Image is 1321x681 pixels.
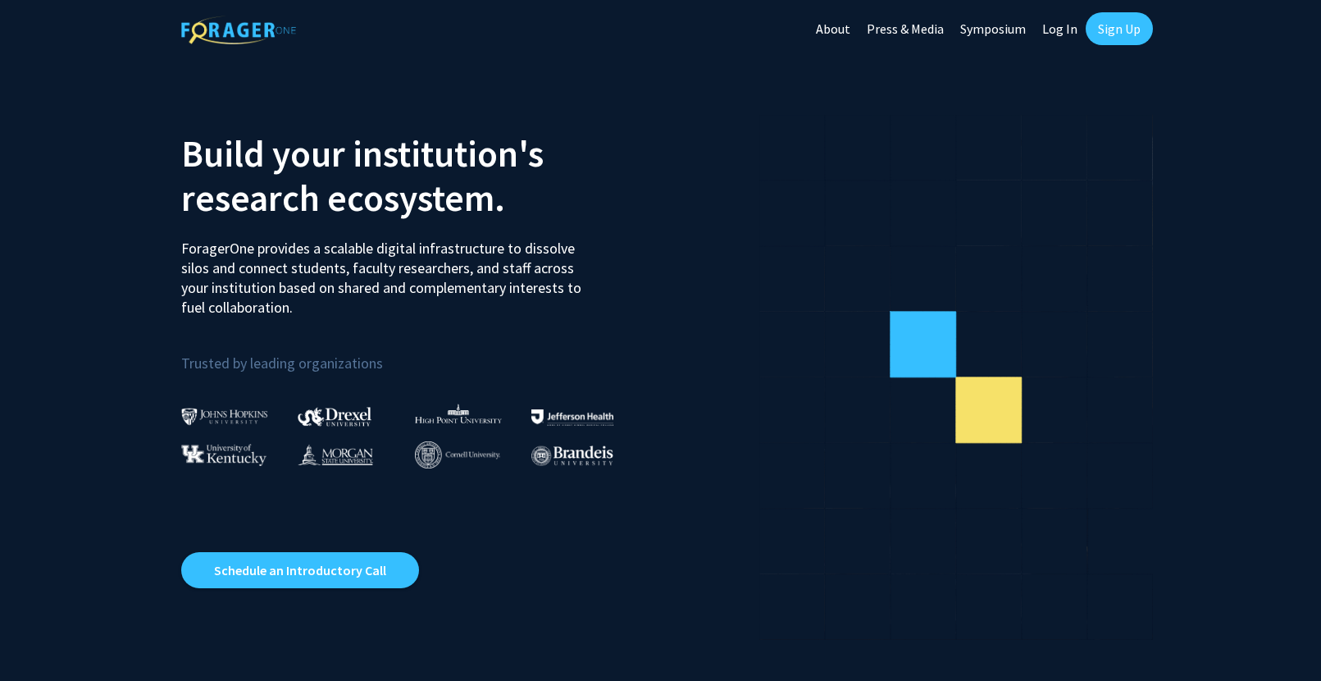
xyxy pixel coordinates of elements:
[181,331,649,376] p: Trusted by leading organizations
[531,446,613,466] img: Brandeis University
[181,16,296,44] img: ForagerOne Logo
[415,404,502,423] img: High Point University
[531,409,613,425] img: Thomas Jefferson University
[181,226,593,318] p: ForagerOne provides a scalable digital infrastructure to dissolve silos and connect students, fac...
[181,408,268,425] img: Johns Hopkins University
[181,131,649,220] h2: Build your institution's research ecosystem.
[181,552,419,588] a: Opens in a new tab
[181,444,266,466] img: University of Kentucky
[298,407,371,426] img: Drexel University
[298,444,373,465] img: Morgan State University
[1086,12,1153,45] a: Sign Up
[415,441,500,468] img: Cornell University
